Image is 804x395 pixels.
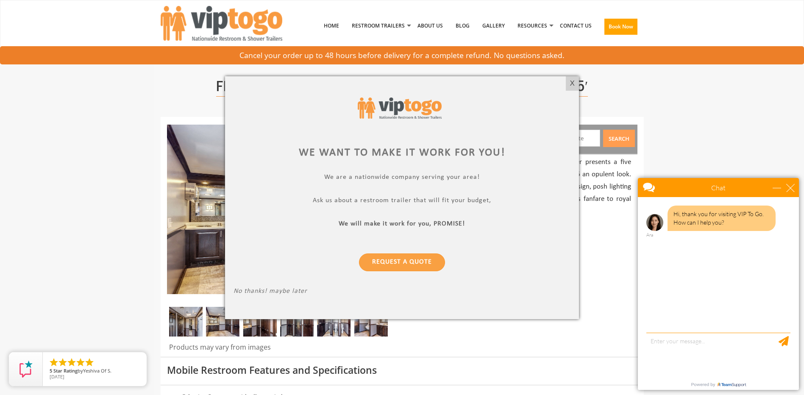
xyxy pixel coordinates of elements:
p: Ask us about a restroom trailer that will fit your budget, [234,196,570,206]
span: 5 [50,367,52,374]
span: Yeshiva Of S. [83,367,111,374]
div: We want to make it work for you! [234,145,570,160]
li:  [84,357,95,367]
img: Review Rating [17,361,34,378]
div: X [566,76,579,91]
p: No thanks! maybe later [234,287,570,297]
li:  [49,357,59,367]
span: by [50,368,140,374]
li:  [67,357,77,367]
span: [DATE] [50,373,64,380]
a: Request a Quote [359,253,445,271]
b: We will make it work for you, PROMISE! [339,220,465,227]
iframe: Live Chat Box [633,173,804,395]
li:  [58,357,68,367]
p: We are a nationwide company serving your area! [234,173,570,183]
img: viptogo logo [358,97,442,119]
span: Star Rating [53,367,78,374]
li:  [75,357,86,367]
